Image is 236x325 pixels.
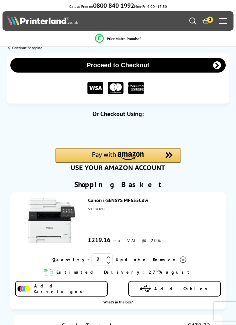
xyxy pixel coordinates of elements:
span: 2 [207,17,213,23]
a: lnk_inthebox [103,300,133,304]
span: What's in the box? [103,300,133,304]
a: 2 [202,18,209,24]
a: Printerland Logo [7,15,118,27]
button: Proceed to Checkout [10,58,226,73]
div: Or Checkout Using: [7,110,229,118]
iframe: PayPal [55,122,181,136]
img: Add Cartridges [17,286,31,292]
li: modal_Promise [3,33,233,44]
a: Update [116,257,148,262]
a: Canon i-SENSYS MF655Cdw [88,197,148,203]
img: Canon i-SENSYS MF655Cdw [28,197,75,244]
b: 0800 840 1992 [93,2,134,10]
img: MASTER CARD [108,82,123,94]
a: Search [189,18,196,24]
span: Add Cartridges [34,283,107,294]
span: Estimated Delivery: 27 August [56,268,192,276]
span: Continue Shopping [12,45,42,50]
span: Quantity: [52,257,89,262]
div: £219.16 [88,236,110,244]
span: Price Match Promise* [107,36,141,41]
img: American Express [128,82,144,94]
a: Continue Shopping [8,45,42,50]
a: Delete item from your basket [153,256,187,264]
span: ex VAT @ 20% [113,238,161,243]
span: Remove [153,257,178,262]
img: VISA [87,82,103,94]
a: 0800 840 1992 [93,4,134,9]
div: Amazon Pay - Use your Amazon account [55,148,181,170]
img: Printerland Logo [7,15,78,25]
h1: Shopping Basket [74,180,162,189]
span: 5158C015 [88,206,106,211]
span: Add Cables [154,286,211,292]
sup: th [156,268,160,273]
